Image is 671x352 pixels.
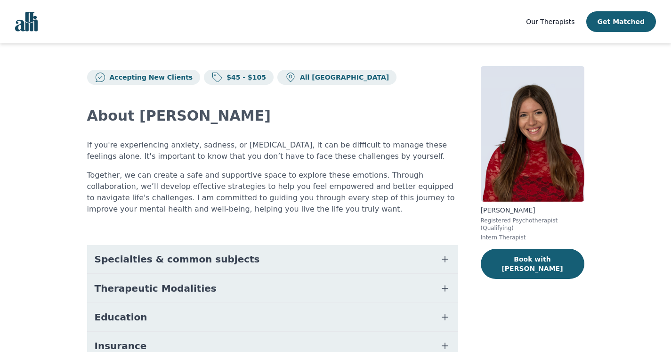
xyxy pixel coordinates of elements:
span: Our Therapists [526,18,574,25]
p: Together, we can create a safe and supportive space to explore these emotions. Through collaborat... [87,170,458,215]
a: Our Therapists [526,16,574,27]
p: Accepting New Clients [106,73,193,82]
img: alli logo [15,12,38,32]
button: Get Matched [586,11,656,32]
h2: About [PERSON_NAME] [87,107,458,124]
button: Education [87,303,458,331]
p: Intern Therapist [481,234,584,241]
p: [PERSON_NAME] [481,205,584,215]
img: Alisha_Levine [481,66,584,202]
button: Therapeutic Modalities [87,274,458,303]
button: Specialties & common subjects [87,245,458,273]
span: Specialties & common subjects [95,253,260,266]
span: Education [95,311,147,324]
p: If you're experiencing anxiety, sadness, or [MEDICAL_DATA], it can be difficult to manage these f... [87,139,458,162]
p: All [GEOGRAPHIC_DATA] [296,73,389,82]
span: Therapeutic Modalities [95,282,217,295]
p: $45 - $105 [223,73,266,82]
button: Book with [PERSON_NAME] [481,249,584,279]
p: Registered Psychotherapist (Qualifying) [481,217,584,232]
